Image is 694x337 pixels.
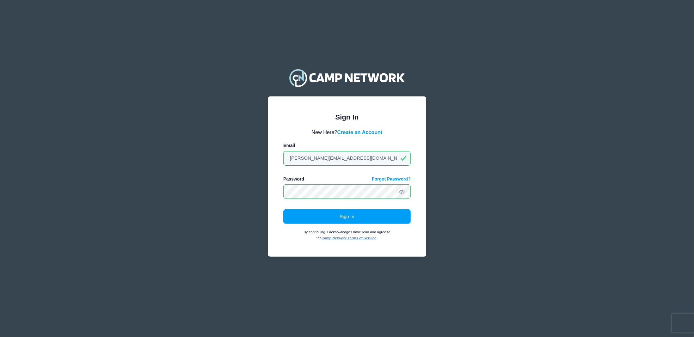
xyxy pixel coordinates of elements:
[304,230,390,240] small: By continuing, I acknowledge I have read and agree to the .
[283,112,411,122] div: Sign In
[286,65,407,90] img: Camp Network
[283,209,411,224] button: Sign In
[283,176,304,182] label: Password
[322,236,376,240] a: Camp Network Terms of Service
[283,128,411,136] div: New Here?
[372,176,411,182] a: Forgot Password?
[337,129,383,135] a: Create an Account
[283,142,295,149] label: Email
